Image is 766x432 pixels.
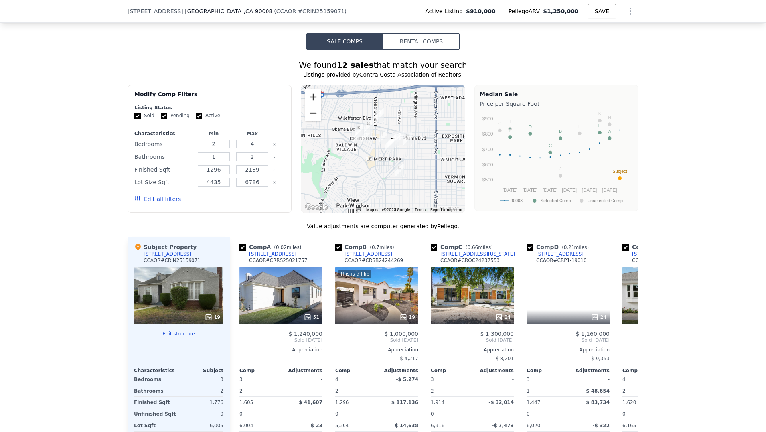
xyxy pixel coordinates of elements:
[425,7,466,15] span: Active Listing
[390,134,399,147] div: 3866 Westside Ave
[495,313,511,321] div: 24
[509,7,543,15] span: Pellego ARV
[536,251,584,257] div: [STREET_ADDRESS]
[345,257,403,264] div: CCAOR # CRSB24244269
[431,251,515,257] a: [STREET_ADDRESS][US_STATE]
[281,367,322,374] div: Adjustments
[562,187,577,193] text: [DATE]
[353,130,361,143] div: 3821 S Muirfield Rd
[480,109,633,209] svg: A chart.
[622,423,636,428] span: 6,165
[134,195,181,203] button: Edit all filters
[378,385,418,396] div: -
[134,367,179,374] div: Characteristics
[622,251,679,257] a: [STREET_ADDRESS]
[273,181,276,184] button: Clear
[239,385,279,396] div: 2
[598,123,601,128] text: E
[378,408,418,420] div: -
[527,377,530,382] span: 3
[430,207,462,212] a: Report a map error
[134,164,193,175] div: Finished Sqft
[466,7,496,15] span: $910,000
[622,400,636,405] span: 1,620
[161,113,167,119] input: Pending
[622,367,664,374] div: Comp
[622,347,705,353] div: Appreciation
[431,411,434,417] span: 0
[128,222,638,230] div: Value adjustments are computer generated by Pellego .
[239,400,253,405] span: 1,605
[134,408,177,420] div: Unfinished Sqft
[335,423,349,428] span: 5,304
[598,111,602,116] text: K
[134,397,177,408] div: Finished Sqft
[134,385,177,396] div: Bathrooms
[356,207,361,211] button: Keyboard shortcuts
[608,129,611,134] text: A
[273,156,276,159] button: Clear
[570,408,610,420] div: -
[431,347,514,353] div: Appreciation
[592,423,610,428] span: -$ 322
[492,423,514,428] span: -$ 7,473
[588,4,616,18] button: SAVE
[271,245,304,250] span: ( miles)
[482,116,493,122] text: $900
[183,7,272,15] span: , [GEOGRAPHIC_DATA]
[335,367,377,374] div: Comp
[303,202,330,213] a: Open this area in Google Maps (opens a new window)
[144,257,201,264] div: CCAOR # CRIN25159071
[180,420,223,431] div: 6,005
[239,251,296,257] a: [STREET_ADDRESS]
[570,374,610,385] div: -
[249,251,296,257] div: [STREET_ADDRESS]
[395,423,418,428] span: $ 14,638
[474,374,514,385] div: -
[431,243,496,251] div: Comp C
[496,356,514,361] span: $ 8,201
[338,270,371,278] div: This is a Flip
[576,331,610,337] span: $ 1,160,000
[128,7,183,15] span: [STREET_ADDRESS]
[529,124,532,129] text: D
[586,400,610,405] span: $ 83,734
[622,411,626,417] span: 0
[474,408,514,420] div: -
[480,90,633,98] div: Median Sale
[134,112,154,119] label: Sold
[431,423,444,428] span: 6,316
[632,251,679,257] div: [STREET_ADDRESS]
[482,162,493,168] text: $600
[543,187,558,193] text: [DATE]
[431,367,472,374] div: Comp
[335,251,392,257] a: [STREET_ADDRESS]
[305,105,321,121] button: Zoom out
[276,245,287,250] span: 0.02
[134,243,197,251] div: Subject Property
[134,420,177,431] div: Lot Sqft
[134,113,141,119] input: Sold
[196,113,202,119] input: Active
[612,169,627,174] text: Subject
[235,130,270,137] div: Max
[239,243,304,251] div: Comp A
[303,202,330,213] img: Google
[387,134,396,148] div: 3880 Olmsted Ave
[134,90,285,105] div: Modify Comp Filters
[239,353,322,364] div: -
[622,243,687,251] div: Comp E
[304,313,319,321] div: 51
[523,187,538,193] text: [DATE]
[559,166,562,171] text: J
[134,130,193,137] div: Characteristics
[335,400,349,405] span: 1,296
[431,377,434,382] span: 3
[395,131,404,145] div: 3837 6th Ave
[311,423,322,428] span: $ 23
[366,207,410,212] span: Map data ©2025 Google
[403,132,412,146] div: 3846 Roxton Ave
[144,251,191,257] div: [STREET_ADDRESS]
[482,147,493,152] text: $700
[282,385,322,396] div: -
